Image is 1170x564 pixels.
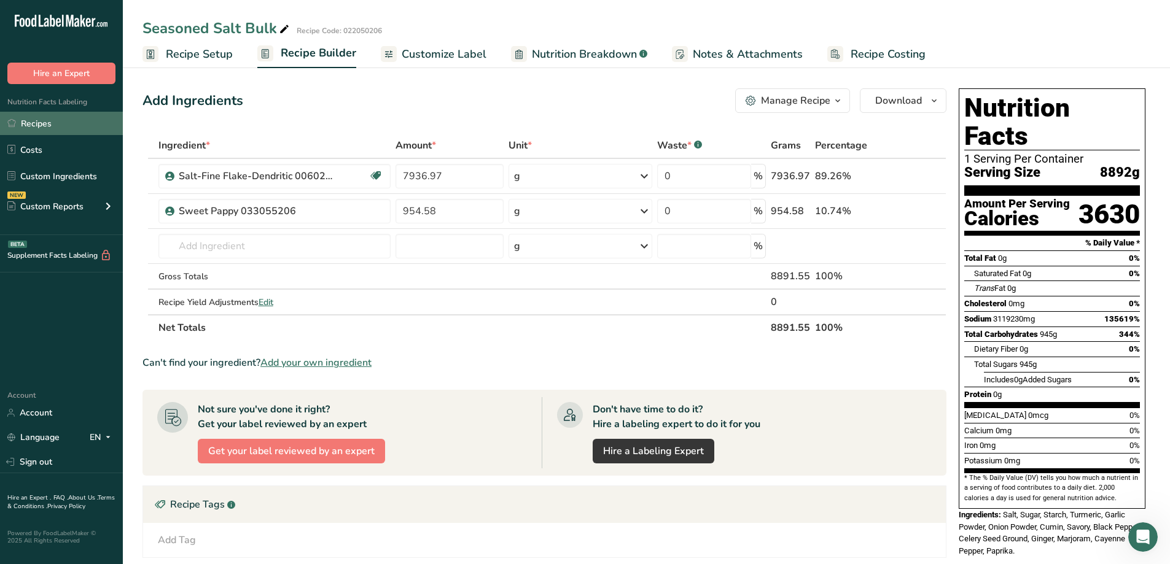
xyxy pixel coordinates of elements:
[509,138,532,153] span: Unit
[768,314,813,340] th: 8891.55
[257,39,356,69] a: Recipe Builder
[827,41,926,68] a: Recipe Costing
[964,198,1070,210] div: Amount Per Serving
[815,138,867,153] span: Percentage
[657,138,702,153] div: Waste
[964,411,1026,420] span: [MEDICAL_DATA]
[1078,198,1140,231] div: 3630
[815,169,888,183] div: 89.26%
[179,169,332,183] div: Salt-Fine Flake-Dendritic 006024064
[964,390,991,399] span: Protein
[10,71,201,194] div: Hi [PERSON_NAME],Thanks for supporting us with a G2 review! If you’ve submitted your review, plea...
[142,91,243,111] div: Add Ingredients
[7,530,115,544] div: Powered By FoodLabelMaker © 2025 All Rights Reserved
[1129,269,1140,278] span: 0%
[192,5,216,28] button: Home
[998,253,1007,263] span: 0g
[514,204,520,218] div: g
[1020,360,1037,369] span: 945g
[771,138,801,153] span: Grams
[964,165,1040,180] span: Serving Size
[20,78,192,90] div: Hi [PERSON_NAME],
[260,355,372,370] span: Add your own ingredient
[60,15,114,28] p: Active 4h ago
[297,25,382,36] div: Recipe Code: 022050206
[964,456,1002,465] span: Potassium
[993,314,1035,323] span: 3119230mg
[20,196,116,204] div: [PERSON_NAME] • [DATE]
[1007,284,1016,293] span: 0g
[514,169,520,183] div: g
[20,96,192,169] div: Thanks for supporting us with a G2 review! If you’ve submitted your review, please reach out to s...
[1020,344,1028,353] span: 0g
[974,284,994,293] i: Trans
[1129,344,1140,353] span: 0%
[672,41,803,68] a: Notes & Attachments
[532,46,637,63] span: Nutrition Breakdown
[20,133,115,155] a: [EMAIL_ADDRESS][DOMAIN_NAME]
[1004,456,1020,465] span: 0mg
[1119,330,1140,339] span: 344%
[1129,411,1140,420] span: 0%
[964,473,1140,503] section: * The % Daily Value (DV) tells you how much a nutrient in a serving of food contributes to a dail...
[39,402,49,412] button: Gif picker
[60,6,139,15] h1: [PERSON_NAME]
[39,157,155,167] b: free month subscription
[1129,426,1140,435] span: 0%
[7,191,26,199] div: NEW
[7,200,84,213] div: Custom Reports
[1129,299,1140,308] span: 0%
[1023,269,1031,278] span: 0g
[158,234,391,258] input: Add Ingredient
[216,5,238,27] div: Close
[1129,375,1140,384] span: 0%
[198,402,367,431] div: Not sure you've done it right? Get your label reviewed by an expert
[964,253,996,263] span: Total Fat
[396,138,436,153] span: Amount
[381,41,486,68] a: Customize Label
[996,426,1012,435] span: 0mg
[771,204,810,218] div: 954.58
[142,17,292,39] div: Seasoned Salt Bulk
[1129,456,1140,465] span: 0%
[851,46,926,63] span: Recipe Costing
[964,441,978,450] span: Iron
[1129,253,1140,263] span: 0%
[771,295,810,309] div: 0
[735,88,850,113] button: Manage Recipe
[860,88,946,113] button: Download
[90,430,115,445] div: EN
[984,375,1072,384] span: Includes Added Sugars
[959,510,1141,555] span: Salt, Sugar, Starch, Turmeric, Garlic Powder, Onion Powder, Cumin, Savory, Black Pepper, Celery S...
[402,46,486,63] span: Customize Label
[53,493,68,502] a: FAQ .
[58,402,68,412] button: Upload attachment
[158,138,210,153] span: Ingredient
[815,269,888,284] div: 100%
[78,402,88,412] button: Start recording
[10,71,236,221] div: Maria says…
[1014,375,1023,384] span: 0g
[158,270,391,283] div: Gross Totals
[771,269,810,284] div: 8891.55
[142,41,233,68] a: Recipe Setup
[259,296,273,308] span: Edit
[974,269,1021,278] span: Saturated Fat
[514,239,520,253] div: g
[19,402,29,412] button: Emoji picker
[964,314,991,323] span: Sodium
[47,502,85,511] a: Privacy Policy
[964,236,1140,250] section: % Daily Value *
[1008,299,1024,308] span: 0mg
[993,390,1002,399] span: 0g
[761,93,830,108] div: Manage Recipe
[974,284,1005,293] span: Fat
[7,493,51,502] a: Hire an Expert .
[593,402,760,431] div: Don't have time to do it? Hire a labeling expert to do it for you
[8,241,27,248] div: BETA
[964,299,1007,308] span: Cholesterol
[68,493,98,502] a: About Us .
[7,427,60,448] a: Language
[1100,165,1140,180] span: 8892g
